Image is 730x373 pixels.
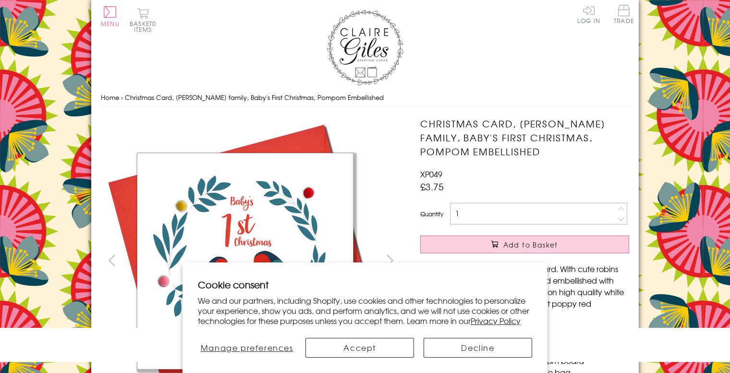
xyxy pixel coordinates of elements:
[101,88,629,108] nav: breadcrumbs
[101,6,120,26] button: Menu
[198,296,532,325] p: We and our partners, including Shopify, use cookies and other technologies to personalize your ex...
[420,180,444,193] span: £3.75
[420,236,629,253] button: Add to Basket
[305,338,414,358] button: Accept
[614,5,634,25] a: Trade
[379,249,401,271] button: next
[420,210,443,218] label: Quantity
[125,93,384,102] span: Christmas Card, [PERSON_NAME] family, Baby's First Christmas, Pompom Embellished
[420,117,629,158] h1: Christmas Card, [PERSON_NAME] family, Baby's First Christmas, Pompom Embellished
[577,5,600,24] a: Log In
[121,93,123,102] span: ›
[101,19,120,28] span: Menu
[198,338,296,358] button: Manage preferences
[420,168,442,180] span: XP049
[424,338,532,358] button: Decline
[198,278,532,291] h2: Cookie consent
[101,93,119,102] a: Home
[201,342,293,353] span: Manage preferences
[101,249,122,271] button: prev
[471,315,521,326] a: Privacy Policy
[503,240,558,249] span: Add to Basket
[614,5,634,24] span: Trade
[134,19,156,34] span: 0 items
[130,8,156,32] button: Basket0 items
[327,10,403,86] img: Claire Giles Greetings Cards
